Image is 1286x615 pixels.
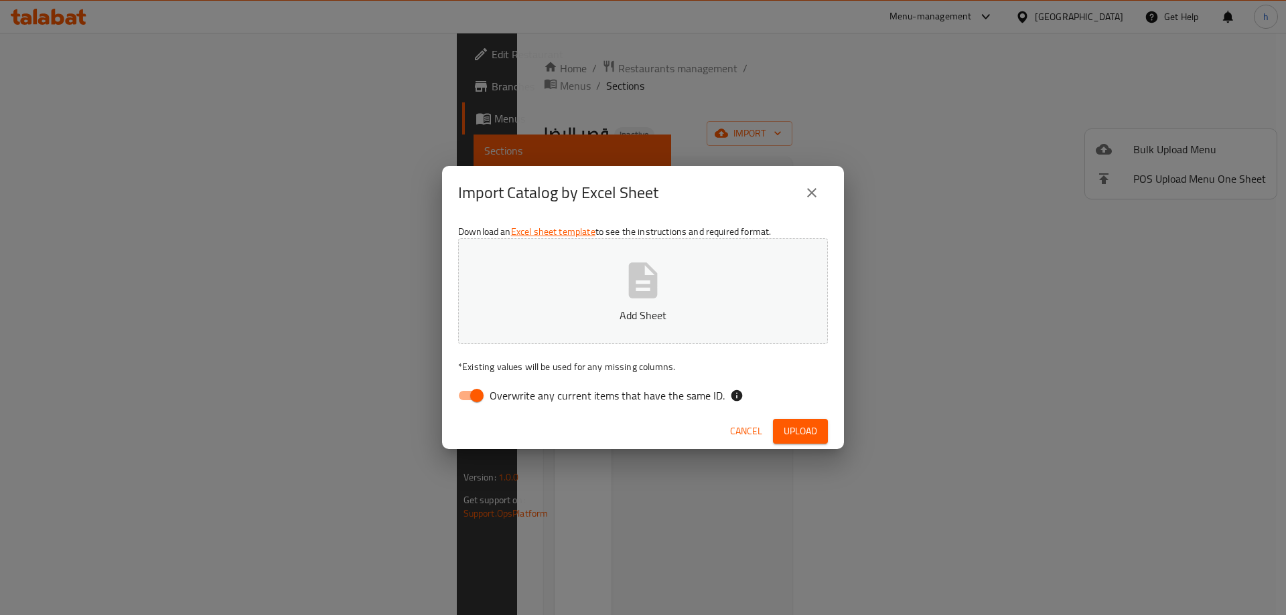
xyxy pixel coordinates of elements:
span: Cancel [730,423,762,440]
button: close [796,177,828,209]
h2: Import Catalog by Excel Sheet [458,182,658,203]
button: Cancel [725,419,768,444]
button: Upload [773,419,828,444]
span: Overwrite any current items that have the same ID. [490,387,725,404]
div: Download an to see the instructions and required format. [442,219,844,414]
p: Add Sheet [479,307,807,323]
button: Add Sheet [458,238,828,344]
a: Excel sheet template [511,223,595,240]
svg: If the overwrite option isn't selected, then the items that match an existing ID will be ignored ... [730,389,743,402]
span: Upload [784,423,817,440]
p: Existing values will be used for any missing columns. [458,360,828,373]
